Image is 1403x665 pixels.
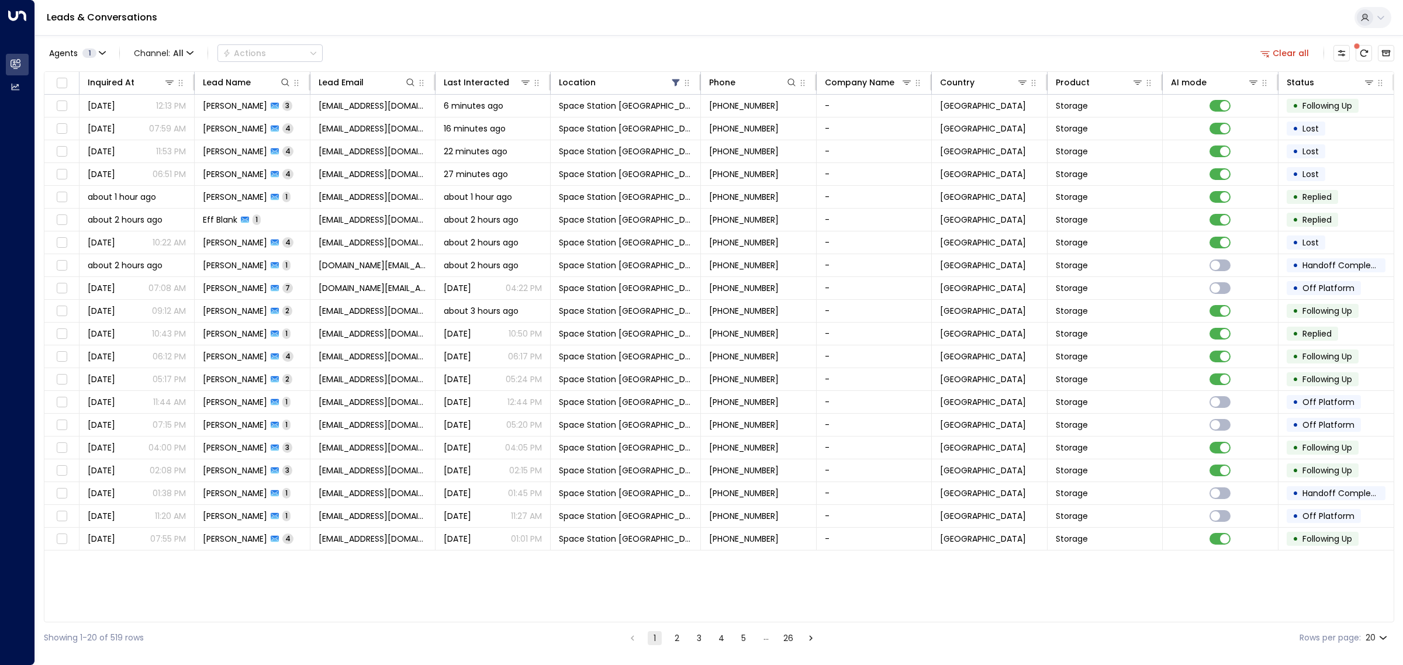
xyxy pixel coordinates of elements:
span: Toggle select row [54,486,69,501]
div: Phone [709,75,797,89]
span: Aug 31, 2025 [88,351,115,362]
span: 4 [282,146,293,156]
td: - [817,414,932,436]
p: 05:20 PM [506,419,542,431]
p: 12:44 PM [507,396,542,408]
span: Storage [1056,373,1088,385]
span: Toggle select row [54,372,69,387]
span: +447913660366 [709,419,779,431]
div: • [1293,369,1298,389]
span: +447565534480 [709,191,779,203]
span: wamandahall@hotmail.com [319,168,427,180]
span: 3 [282,101,292,110]
span: Kane Charlton [203,146,267,157]
p: 02:08 PM [150,465,186,476]
span: Space Station Wakefield [559,419,692,431]
span: Yesterday [444,419,471,431]
span: effb@duck.com [319,214,427,226]
p: 07:15 PM [153,419,186,431]
span: Space Station Wakefield [559,214,692,226]
div: • [1293,415,1298,435]
p: 02:15 PM [509,465,542,476]
p: 07:59 AM [149,123,186,134]
span: Toggle select row [54,99,69,113]
span: Lost [1302,146,1319,157]
span: Space Station Wakefield [559,328,692,340]
span: 22 minutes ago [444,146,507,157]
span: +447760403422 [709,282,779,294]
button: Go to next page [804,631,818,645]
span: 7 [282,283,293,293]
span: Toggle select all [54,76,69,91]
span: United Kingdom [940,328,1026,340]
a: Leads & Conversations [47,11,157,24]
span: United Kingdom [940,442,1026,453]
span: Channel: [129,45,198,61]
td: - [817,231,932,254]
span: Nick Best [203,282,267,294]
span: Following Up [1302,373,1352,385]
span: Space Station Wakefield [559,373,692,385]
button: Actions [217,44,323,62]
p: 10:22 AM [153,237,186,248]
span: cjc@live.co.uk [319,465,427,476]
span: Space Station Wakefield [559,123,692,134]
span: Space Station Wakefield [559,191,692,203]
span: +447961915782 [709,146,779,157]
p: 11:53 PM [156,146,186,157]
span: 2 [282,374,292,384]
span: Carl Pickard [203,237,267,248]
td: - [817,254,932,276]
span: 4 [282,123,293,133]
td: - [817,528,932,550]
span: Storage [1056,305,1088,317]
span: 16 minutes ago [444,123,506,134]
p: 04:05 PM [505,442,542,453]
span: Eff Blank [203,214,237,226]
span: 1 [282,397,291,407]
span: Space Station Wakefield [559,305,692,317]
span: 1 [253,214,261,224]
span: Beverley Haile [203,305,267,317]
span: about 2 hours ago [444,214,519,226]
td: - [817,300,932,322]
td: - [817,140,932,162]
span: Toggle select row [54,258,69,273]
p: 11:44 AM [153,396,186,408]
div: • [1293,141,1298,161]
p: 06:51 PM [153,168,186,180]
div: Lead Email [319,75,364,89]
div: Inquired At [88,75,134,89]
span: 1 [282,260,291,270]
div: Location [559,75,682,89]
span: Grace Morton [203,328,267,340]
span: Space Station Wakefield [559,465,692,476]
p: 04:00 PM [148,442,186,453]
span: Lost [1302,237,1319,248]
span: about 2 hours ago [444,237,519,248]
span: rayhaile@btinternet.com [319,305,427,317]
span: +441924281051 [709,305,779,317]
span: Toggle select row [54,418,69,432]
span: United Kingdom [940,465,1026,476]
span: smcleary499@gmail.com [319,373,427,385]
span: Yesterday [444,373,471,385]
p: 07:08 AM [148,282,186,294]
span: kaneoc00@gmail.com [319,146,427,157]
span: Toggle select row [54,304,69,318]
span: Following Up [1302,100,1352,112]
span: Space Station Wakefield [559,351,692,362]
span: 1 [282,192,291,202]
span: liz.100@hotmail.co.uk [319,442,427,453]
p: 06:12 PM [153,351,186,362]
span: 2 [282,306,292,316]
button: Go to page 2 [670,631,684,645]
span: Storage [1056,214,1088,226]
span: Caitlin Stone [203,351,267,362]
span: +447825004111 [709,351,779,362]
span: Off Platform [1302,396,1354,408]
span: Yesterday [88,305,115,317]
span: Handoff Completed [1302,259,1385,271]
span: 4 [282,351,293,361]
div: Button group with a nested menu [217,44,323,62]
